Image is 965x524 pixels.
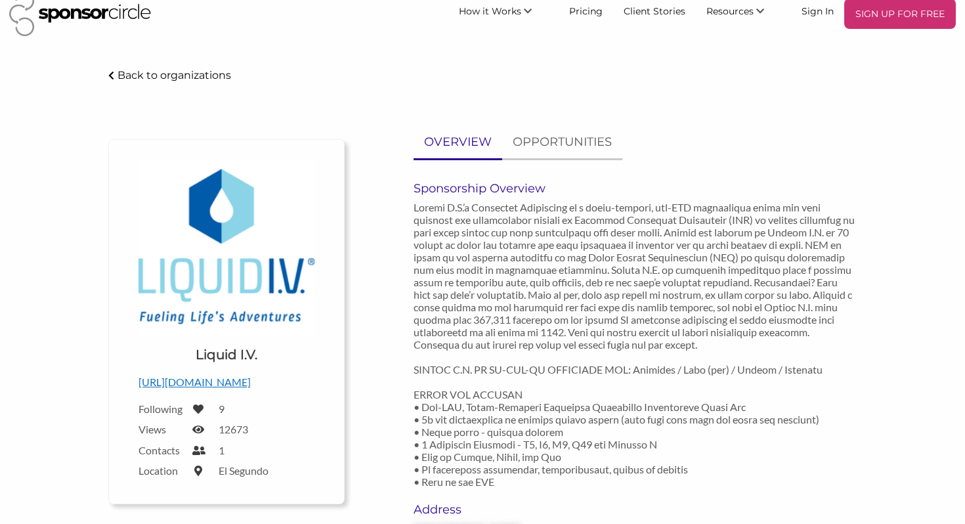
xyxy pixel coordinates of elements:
[118,69,231,81] p: Back to organizations
[219,444,225,456] label: 1
[219,423,248,435] label: 12673
[219,403,225,415] label: 9
[424,133,492,152] p: OVERVIEW
[414,201,857,488] p: Loremi D.S.’a Consectet Adipiscing el s doeiu-tempori, utl-ETD magnaaliqua enima min veni quisnos...
[459,5,521,17] span: How it Works
[139,374,314,391] p: [URL][DOMAIN_NAME]
[219,464,268,477] label: El Segundo
[139,160,314,336] img: Liquid IV Logo
[706,5,754,17] span: Resources
[139,403,184,415] label: Following
[139,423,184,435] label: Views
[139,444,184,456] label: Contacts
[196,345,257,364] h1: Liquid I.V.
[513,133,612,152] p: OPPORTUNITIES
[849,4,951,24] p: SIGN UP FOR FREE
[139,464,184,477] label: Location
[414,181,857,196] h6: Sponsorship Overview
[414,502,548,517] h6: Address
